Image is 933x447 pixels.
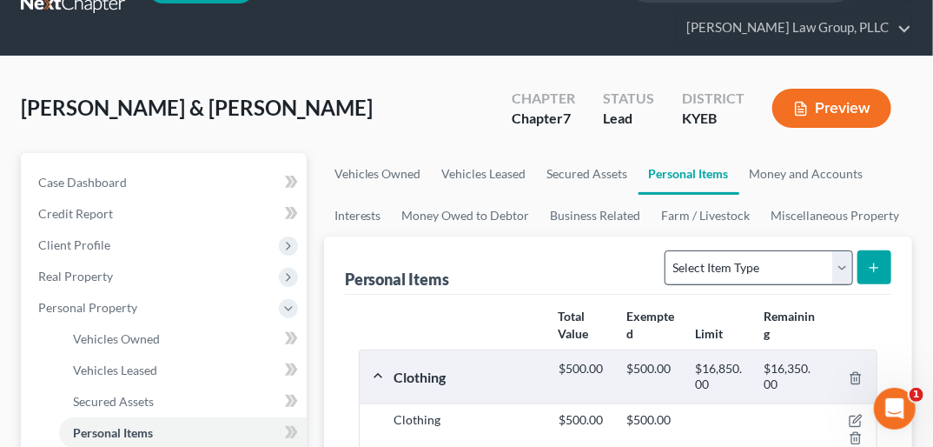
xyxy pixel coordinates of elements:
a: Secured Assets [537,153,639,195]
strong: Total Value [558,309,588,341]
div: Chapter [512,89,575,109]
div: $500.00 [619,361,687,393]
button: Preview [772,89,891,128]
span: Personal Property [38,300,137,315]
span: Vehicles Leased [73,363,157,377]
span: Real Property [38,269,113,284]
div: Status [603,89,654,109]
strong: Exempted [626,309,674,341]
span: 1 [910,388,923,402]
span: [PERSON_NAME] & [PERSON_NAME] [21,95,373,120]
a: Vehicles Leased [59,355,307,386]
a: Business Related [540,195,652,237]
a: Credit Report [24,198,307,230]
div: $500.00 [619,411,687,429]
a: Personal Items [639,153,739,195]
span: Credit Report [38,206,113,221]
div: Lead [603,109,654,129]
a: Miscellaneous Property [761,195,910,237]
a: Vehicles Leased [432,153,537,195]
a: Money and Accounts [739,153,874,195]
strong: Remaining [764,309,816,341]
div: $500.00 [550,411,619,429]
span: 7 [563,110,571,126]
div: Chapter [512,109,575,129]
strong: Limit [696,326,724,341]
div: $16,350.00 [755,361,824,393]
a: Interests [324,195,392,237]
span: Client Profile [38,237,110,252]
div: $16,850.00 [686,361,755,393]
div: Clothing [386,368,550,386]
div: KYEB [682,109,744,129]
a: Secured Assets [59,386,307,417]
a: Vehicles Owned [59,324,307,355]
span: Personal Items [73,425,153,440]
div: Personal Items [345,269,450,290]
span: Vehicles Owned [73,331,160,346]
div: Clothing [386,411,550,446]
span: Case Dashboard [38,175,127,190]
span: Secured Assets [73,394,154,409]
div: $500.00 [550,361,619,393]
a: Farm / Livestock [652,195,761,237]
div: District [682,89,744,109]
a: Vehicles Owned [324,153,432,195]
a: Case Dashboard [24,167,307,198]
a: [PERSON_NAME] Law Group, PLLC [678,12,911,43]
a: Money Owed to Debtor [392,195,540,237]
iframe: Intercom live chat [874,388,916,430]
